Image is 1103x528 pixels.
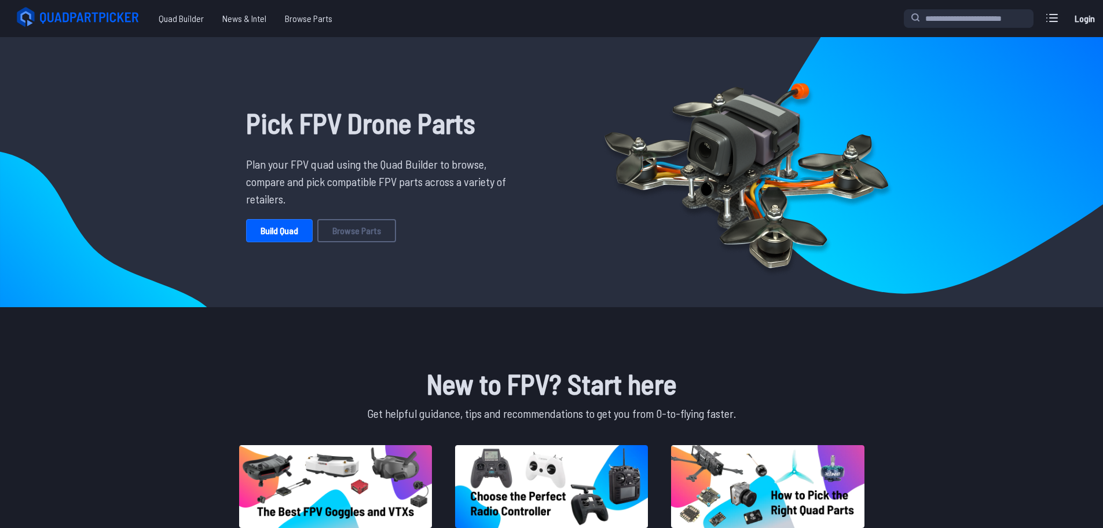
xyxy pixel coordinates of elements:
img: Quadcopter [580,56,913,288]
h1: New to FPV? Start here [237,363,867,405]
p: Plan your FPV quad using the Quad Builder to browse, compare and pick compatible FPV parts across... [246,155,515,207]
img: image of post [455,445,648,528]
img: image of post [671,445,864,528]
a: Build Quad [246,219,313,242]
a: News & Intel [213,7,276,30]
a: Login [1071,7,1098,30]
a: Browse Parts [317,219,396,242]
h1: Pick FPV Drone Parts [246,102,515,144]
a: Quad Builder [149,7,213,30]
a: Browse Parts [276,7,342,30]
img: image of post [239,445,432,528]
p: Get helpful guidance, tips and recommendations to get you from 0-to-flying faster. [237,405,867,422]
